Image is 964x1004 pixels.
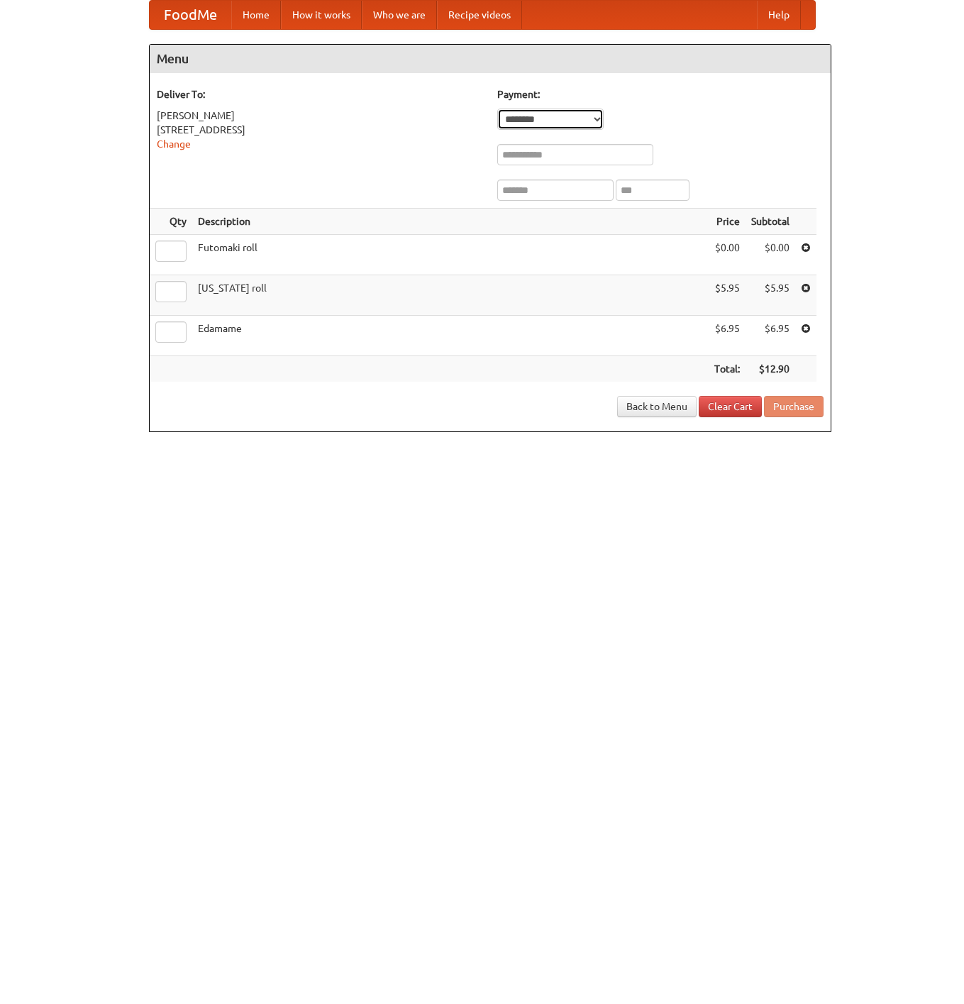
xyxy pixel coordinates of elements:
th: Qty [150,209,192,235]
a: FoodMe [150,1,231,29]
td: $0.00 [709,235,746,275]
td: [US_STATE] roll [192,275,709,316]
td: Futomaki roll [192,235,709,275]
a: Change [157,138,191,150]
td: $6.95 [709,316,746,356]
a: Help [757,1,801,29]
h4: Menu [150,45,831,73]
button: Purchase [764,396,824,417]
th: Price [709,209,746,235]
td: $0.00 [746,235,795,275]
td: $5.95 [746,275,795,316]
th: Total: [709,356,746,382]
td: $5.95 [709,275,746,316]
h5: Deliver To: [157,87,483,101]
a: Recipe videos [437,1,522,29]
a: Home [231,1,281,29]
th: $12.90 [746,356,795,382]
a: Back to Menu [617,396,697,417]
th: Subtotal [746,209,795,235]
a: Clear Cart [699,396,762,417]
div: [STREET_ADDRESS] [157,123,483,137]
td: $6.95 [746,316,795,356]
div: [PERSON_NAME] [157,109,483,123]
td: Edamame [192,316,709,356]
th: Description [192,209,709,235]
a: Who we are [362,1,437,29]
h5: Payment: [497,87,824,101]
a: How it works [281,1,362,29]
